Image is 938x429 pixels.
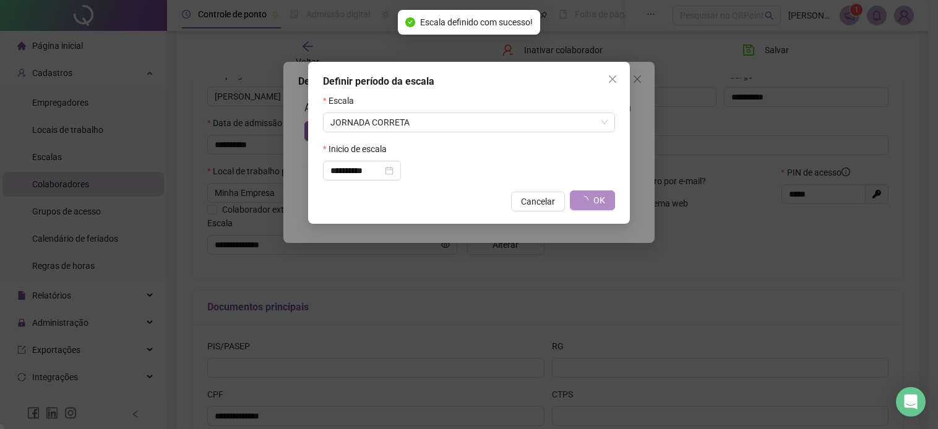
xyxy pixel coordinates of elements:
span: JORNADA CORRETA [330,113,608,132]
span: check-circle [405,17,415,27]
button: OK [570,190,615,210]
label: Inicio de escala [323,142,395,156]
label: Escala [323,94,362,108]
button: Cancelar [511,192,565,211]
span: Escala definido com sucesso! [420,15,533,29]
div: Open Intercom Messenger [896,387,926,417]
span: OK [593,193,605,207]
button: Close [603,69,622,89]
span: loading [579,195,588,205]
div: Definir período da escala [323,74,615,89]
span: close [608,74,617,84]
span: Cancelar [521,195,555,208]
